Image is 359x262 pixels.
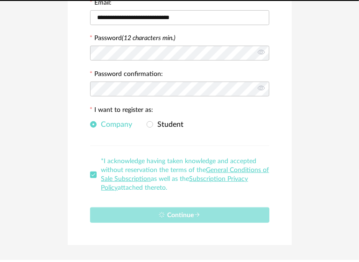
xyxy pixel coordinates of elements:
span: *I acknowledge having taken knowledge and accepted without reservation the terms of the as well a... [101,158,269,191]
span: Student [153,121,184,128]
i: (12 characters min.) [122,35,176,41]
label: Password confirmation: [90,71,163,79]
label: Password [95,35,176,41]
a: Subscription Privacy Policy [101,176,248,191]
span: Company [97,121,133,128]
label: I want to register as: [90,107,154,115]
a: General Conditions of Sale Subscription [101,167,269,182]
